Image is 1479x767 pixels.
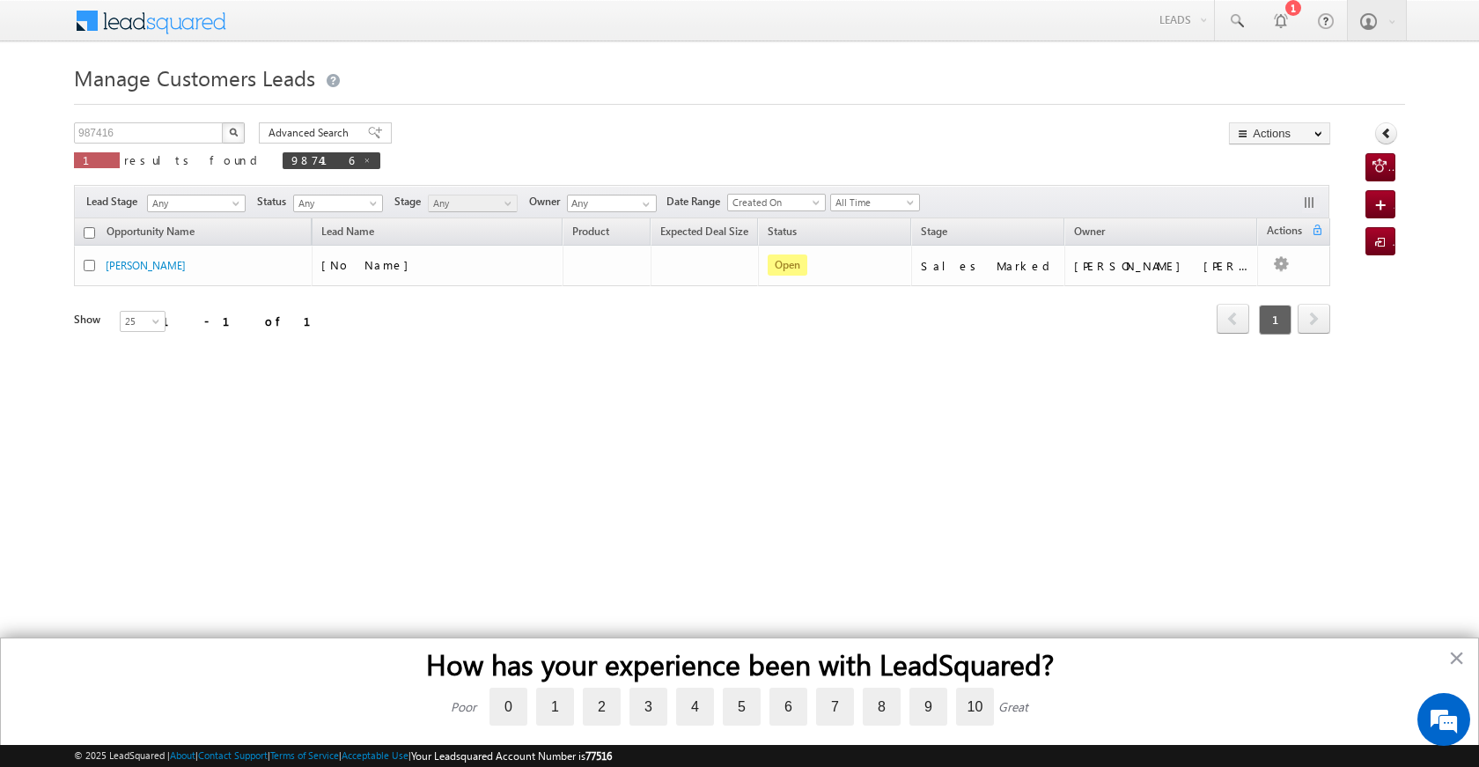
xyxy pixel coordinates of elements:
label: 8 [863,688,901,726]
a: Show All Items [633,195,655,213]
span: Manage Customers Leads [74,63,315,92]
span: All Time [831,195,915,210]
label: 10 [956,688,994,726]
span: Expected Deal Size [660,225,748,238]
label: 2 [583,688,621,726]
span: 987416 [291,152,354,167]
label: 6 [769,688,807,726]
a: About [170,749,195,761]
a: Terms of Service [270,749,339,761]
div: Show [74,312,106,328]
label: 5 [723,688,761,726]
label: 4 [676,688,714,726]
img: Search [229,128,238,136]
span: Opportunity Name [107,225,195,238]
span: Status [257,194,293,210]
div: Poor [451,698,476,715]
label: 0 [489,688,527,726]
span: Advanced Search [269,125,354,141]
a: Contact Support [198,749,268,761]
div: Great [998,698,1028,715]
span: Your Leadsquared Account Number is [411,749,612,763]
span: Owner [529,194,567,210]
span: results found [124,152,264,167]
div: Sales Marked [921,258,1056,274]
span: Owner [1074,225,1105,238]
span: Any [294,195,378,211]
label: 3 [629,688,667,726]
span: Stage [394,194,428,210]
a: Status [759,222,806,245]
span: © 2025 LeadSquared | | | | | [74,748,612,764]
button: Close [1448,644,1465,672]
span: 1 [83,152,111,167]
span: prev [1217,304,1249,334]
span: Any [148,195,239,211]
input: Type to Search [567,195,657,212]
label: 1 [536,688,574,726]
span: Any [429,195,512,211]
span: Product [572,225,609,238]
span: Actions [1258,221,1311,244]
span: next [1298,304,1330,334]
span: 1 [1259,305,1291,335]
h2: How has your experience been with LeadSquared? [36,647,1443,681]
span: Created On [728,195,820,210]
a: Acceptable Use [342,749,408,761]
button: Actions [1229,122,1330,144]
label: 7 [816,688,854,726]
span: 25 [121,313,167,329]
span: Stage [921,225,947,238]
span: Open [768,254,807,276]
span: [No Name] [321,257,417,272]
span: Date Range [666,194,727,210]
input: Check all records [84,227,95,239]
span: Lead Name [313,222,383,245]
span: Lead Stage [86,194,144,210]
a: [PERSON_NAME] [106,259,186,272]
label: 9 [909,688,947,726]
span: 77516 [585,749,612,763]
div: 1 - 1 of 1 [162,311,332,331]
div: [PERSON_NAME] [PERSON_NAME] [1074,258,1250,274]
